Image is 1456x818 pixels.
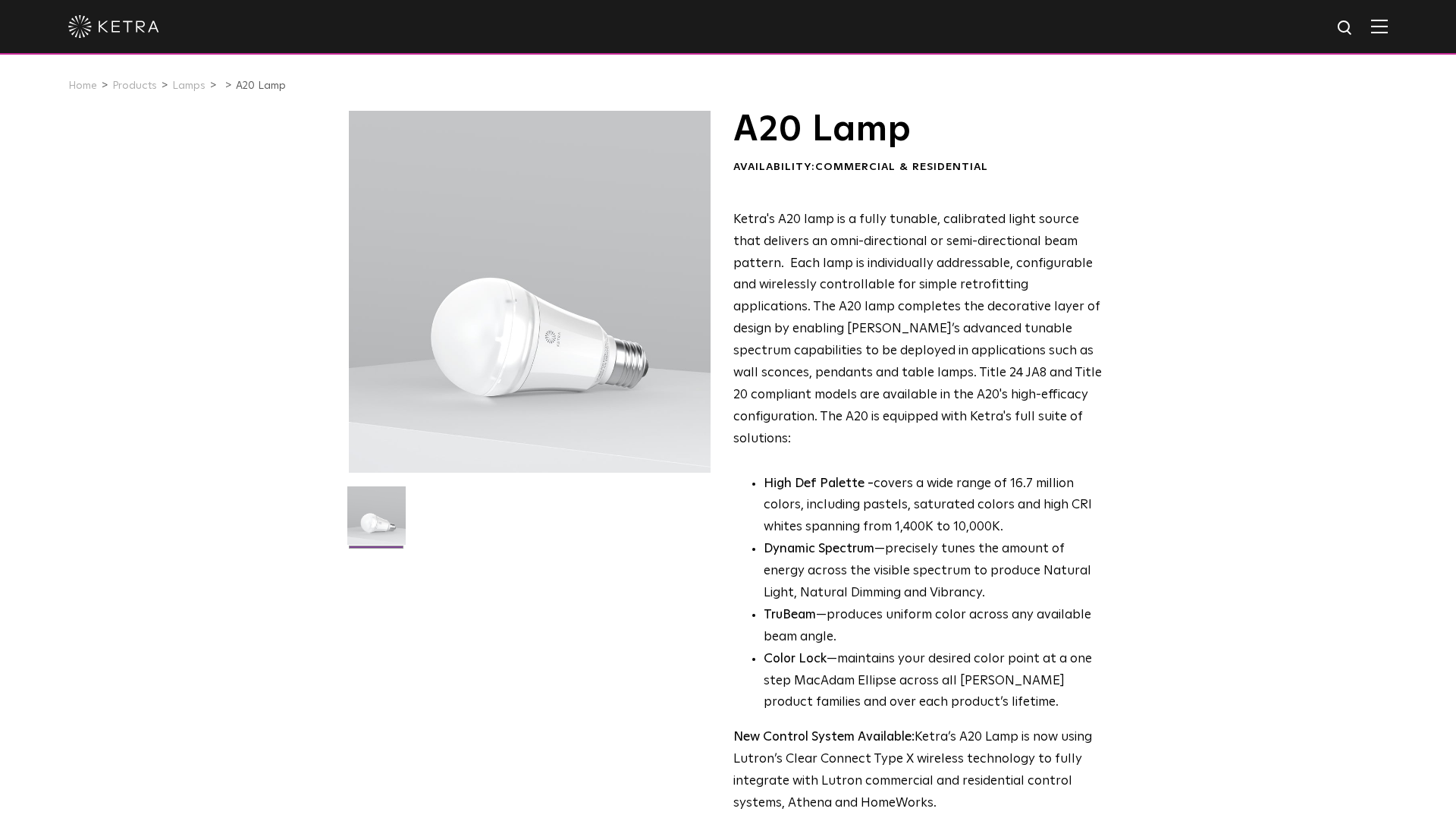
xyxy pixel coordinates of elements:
[236,80,286,91] a: A20 Lamp
[733,111,1103,149] h1: A20 Lamp
[815,162,988,172] span: Commercial & Residential
[733,727,1103,815] p: Ketra’s A20 Lamp is now using Lutron’s Clear Connect Type X wireless technology to fully integrat...
[764,539,1103,605] li: —precisely tunes the amount of energy across the visible spectrum to produce Natural Light, Natur...
[347,486,406,556] img: A20-Lamp-2021-Web-Square
[1371,19,1388,33] img: Hamburger%20Nav.svg
[733,731,915,744] strong: New Control System Available:
[764,543,874,555] strong: Dynamic Spectrum
[68,15,159,38] img: ketra-logo-2019-white
[764,609,816,621] strong: TruBeam
[733,160,1103,175] div: Availability:
[68,80,97,91] a: Home
[764,473,1103,540] p: covers a wide range of 16.7 million colors, including pastels, saturated colors and high CRI whit...
[764,477,874,490] strong: High Def Palette -
[1336,19,1355,38] img: search icon
[733,213,1102,445] span: Ketra's A20 lamp is a fully tunable, calibrated light source that delivers an omni-directional or...
[764,653,827,665] strong: Color Lock
[764,605,1103,649] li: —produces uniform color across any available beam angle.
[764,649,1103,715] li: —maintains your desired color point at a one step MacAdam Ellipse across all [PERSON_NAME] produc...
[172,80,206,91] a: Lamps
[112,80,157,91] a: Products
